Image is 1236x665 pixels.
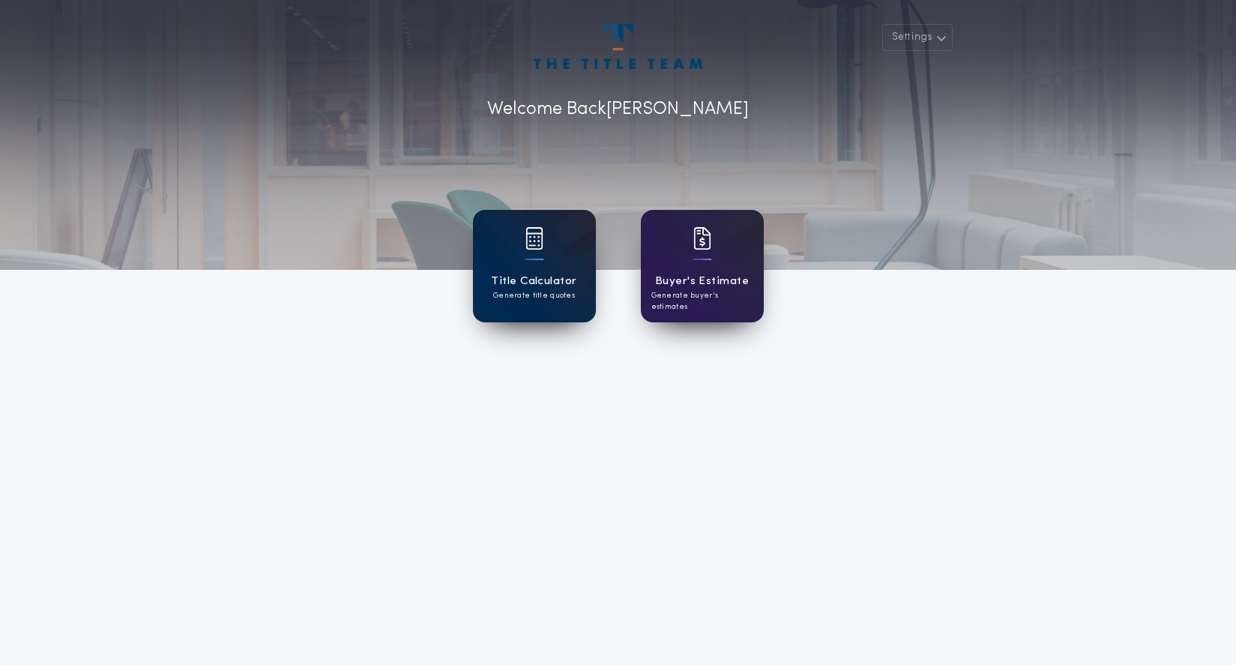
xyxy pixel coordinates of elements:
[641,210,764,322] a: card iconBuyer's EstimateGenerate buyer's estimates
[491,273,576,290] h1: Title Calculator
[493,290,575,301] p: Generate title quotes
[655,273,749,290] h1: Buyer's Estimate
[525,227,543,250] img: card icon
[693,227,711,250] img: card icon
[534,24,702,69] img: account-logo
[882,24,953,51] button: Settings
[473,210,596,322] a: card iconTitle CalculatorGenerate title quotes
[487,96,749,123] p: Welcome Back [PERSON_NAME]
[651,290,753,313] p: Generate buyer's estimates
